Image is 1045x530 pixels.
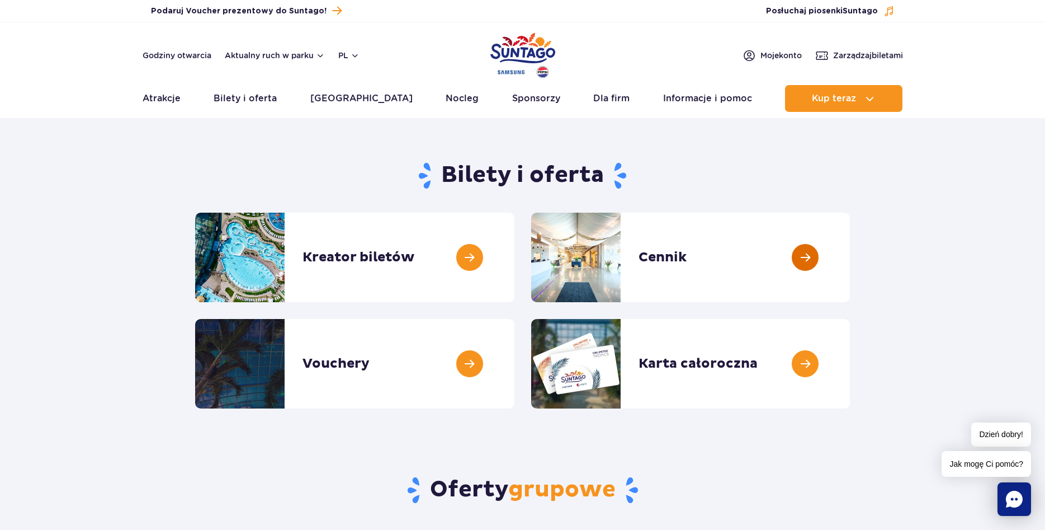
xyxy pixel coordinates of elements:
[766,6,895,17] button: Posłuchaj piosenkiSuntago
[785,85,902,112] button: Kup teraz
[971,423,1031,447] span: Dzień dobry!
[338,50,360,61] button: pl
[151,3,342,18] a: Podaruj Voucher prezentowy do Suntago!
[508,476,616,504] span: grupowe
[446,85,479,112] a: Nocleg
[143,85,181,112] a: Atrakcje
[593,85,630,112] a: Dla firm
[512,85,560,112] a: Sponsorzy
[225,51,325,60] button: Aktualny ruch w parku
[743,49,802,62] a: Mojekonto
[760,50,802,61] span: Moje konto
[942,451,1031,477] span: Jak mogę Ci pomóc?
[663,85,752,112] a: Informacje i pomoc
[815,49,903,62] a: Zarządzajbiletami
[833,50,903,61] span: Zarządzaj biletami
[195,476,850,505] h2: Oferty
[143,50,211,61] a: Godziny otwarcia
[766,6,878,17] span: Posłuchaj piosenki
[812,93,856,104] span: Kup teraz
[151,6,327,17] span: Podaruj Voucher prezentowy do Suntago!
[843,7,878,15] span: Suntago
[214,85,277,112] a: Bilety i oferta
[997,482,1031,516] div: Chat
[195,161,850,190] h1: Bilety i oferta
[310,85,413,112] a: [GEOGRAPHIC_DATA]
[490,28,555,79] a: Park of Poland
